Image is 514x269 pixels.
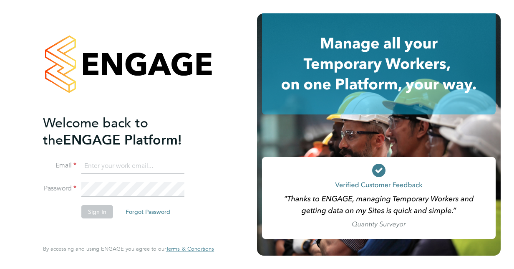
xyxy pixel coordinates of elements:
[43,184,76,193] label: Password
[81,205,113,218] button: Sign In
[43,114,206,149] h2: ENGAGE Platform!
[119,205,177,218] button: Forgot Password
[43,115,148,148] span: Welcome back to the
[43,161,76,170] label: Email
[43,245,214,252] span: By accessing and using ENGAGE you agree to our
[81,159,184,174] input: Enter your work email...
[166,246,214,252] a: Terms & Conditions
